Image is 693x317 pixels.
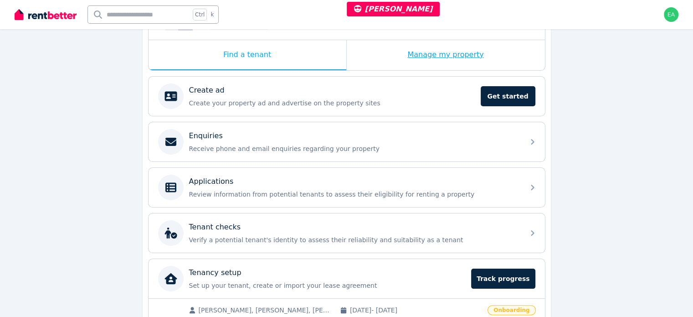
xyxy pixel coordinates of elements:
[189,130,223,141] p: Enquiries
[149,168,545,207] a: ApplicationsReview information from potential tenants to assess their eligibility for renting a p...
[210,11,214,18] span: k
[193,9,207,21] span: Ctrl
[189,144,519,153] p: Receive phone and email enquiries regarding your property
[189,176,234,187] p: Applications
[15,8,77,21] img: RentBetter
[199,306,331,315] span: [PERSON_NAME], [PERSON_NAME], [PERSON_NAME]
[149,40,346,70] div: Find a tenant
[149,122,545,161] a: EnquiriesReceive phone and email enquiries regarding your property
[189,267,241,278] p: Tenancy setup
[488,305,535,315] span: Onboarding
[189,222,241,233] p: Tenant checks
[664,7,678,22] img: earl@rentbetter.com.au
[149,77,545,116] a: Create adCreate your property ad and advertise on the property sitesGet started
[350,306,482,315] span: [DATE] - [DATE]
[354,5,433,13] span: [PERSON_NAME]
[149,213,545,253] a: Tenant checksVerify a potential tenant's identity to assess their reliability and suitability as ...
[347,40,545,70] div: Manage my property
[189,190,519,199] p: Review information from potential tenants to assess their eligibility for renting a property
[481,86,535,106] span: Get started
[149,259,545,298] a: Tenancy setupSet up your tenant, create or import your lease agreementTrack progress
[189,85,225,96] p: Create ad
[189,99,475,108] p: Create your property ad and advertise on the property sites
[189,235,519,244] p: Verify a potential tenant's identity to assess their reliability and suitability as a tenant
[471,269,535,289] span: Track progress
[189,281,466,290] p: Set up your tenant, create or import your lease agreement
